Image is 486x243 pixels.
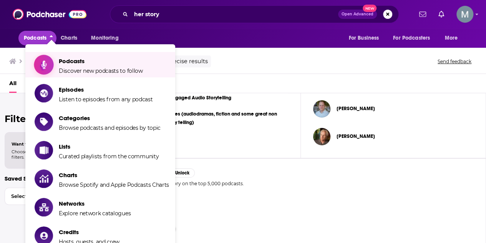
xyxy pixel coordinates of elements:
button: open menu [388,31,441,45]
button: open menu [343,31,388,45]
img: Podchaser - Follow, Share and Rate Podcasts [13,7,86,22]
span: For Business [348,33,379,44]
button: Charlie HermanCharlie Herman [313,96,474,121]
img: Bob Hercules [313,128,330,145]
span: For Podcasters [393,33,430,44]
h2: Filter By [5,113,110,124]
a: Charts [56,31,82,45]
span: Browse podcasts and episodes by topic [59,124,161,131]
a: Good stories (audiodramas, fiction and some great non fiction story telling) [151,110,288,127]
span: Episodes [59,86,153,93]
span: Podcasts [59,57,143,65]
button: Select [5,188,110,205]
span: Logged in as mgreen [456,6,473,23]
span: Listen to episodes from any podcast [59,96,153,103]
button: open menu [440,31,468,45]
p: Saved Searches [5,175,110,182]
span: Discover new podcasts to follow [59,67,143,74]
span: Open Advanced [342,12,373,16]
span: Select [5,194,94,199]
button: Show profile menu [456,6,473,23]
span: Credits [59,228,119,236]
span: Categories [59,114,161,122]
span: [PERSON_NAME] [337,133,375,139]
img: Charlie Herman [313,100,330,117]
img: User Profile [456,6,473,23]
span: Choose a tab above to access filters. [12,149,72,160]
span: Curated playlists from the community [59,153,159,160]
span: Podcasts [24,33,46,44]
span: [PERSON_NAME] [337,106,375,112]
a: Show notifications dropdown [416,8,429,21]
button: Send feedback [435,58,474,65]
span: Charts [61,33,77,44]
span: Networks [59,200,131,207]
span: New [363,5,377,12]
span: More [445,33,458,44]
span: Charts [59,171,169,179]
button: Bob HerculesBob Hercules [313,124,474,149]
p: Access sponsor history on the top 5,000 podcasts. [128,181,473,186]
span: Explore network catalogues [59,210,131,217]
a: Charlie Herman [337,106,375,112]
span: Browse Spotify and Apple Podcasts Charts [59,181,169,188]
span: Monitoring [91,33,118,44]
a: All [9,77,17,93]
span: Lists [59,143,159,150]
span: Want to filter your results? [12,141,72,147]
button: close menu [18,31,56,45]
button: Open AdvancedNew [338,10,377,19]
a: Bob Hercules [337,133,375,139]
a: Show notifications dropdown [435,8,447,21]
div: Search podcasts, credits, & more... [110,5,399,23]
input: Search podcasts, credits, & more... [131,8,338,20]
button: open menu [86,31,128,45]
